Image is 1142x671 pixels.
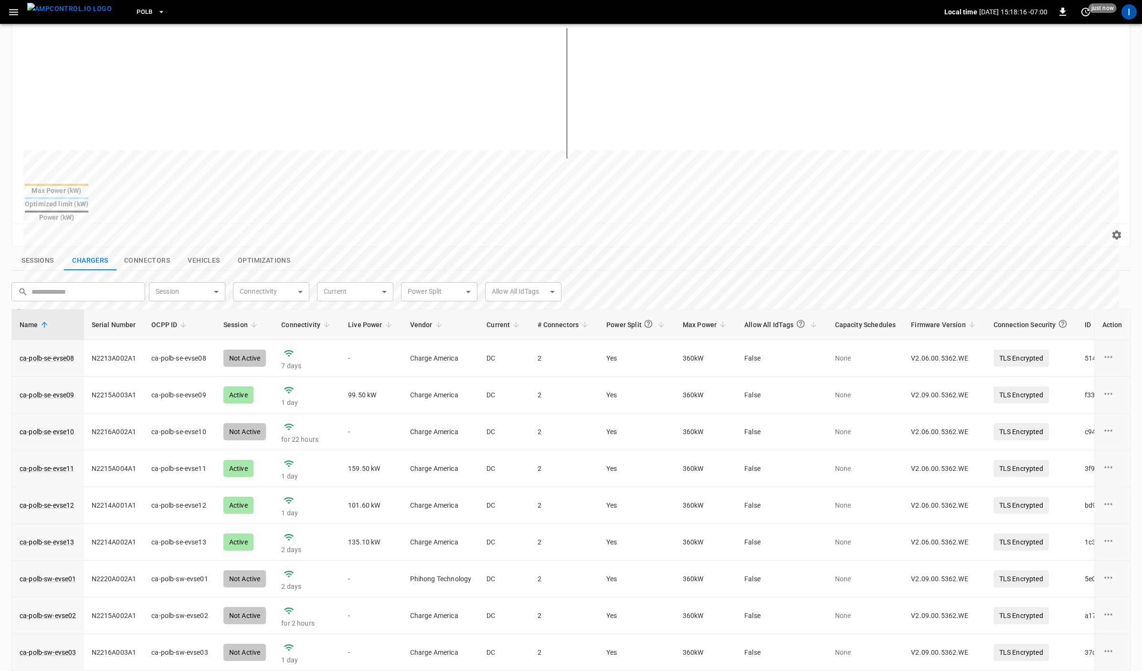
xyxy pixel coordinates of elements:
p: 1 day [281,471,333,481]
td: N2215A004A1 [84,450,144,487]
td: V2.06.00.5362.WE [903,524,985,561]
td: N2215A002A1 [84,597,144,634]
p: None [835,574,896,584]
button: set refresh interval [1078,4,1093,20]
div: charge point options [1102,425,1122,439]
p: TLS Encrypted [994,607,1049,624]
td: DC [479,561,530,597]
td: 360 kW [675,597,737,634]
button: PoLB [133,3,169,21]
td: N2214A002A1 [84,524,144,561]
td: 101.60 kW [340,487,402,524]
div: Active [223,533,254,551]
td: DC [479,634,530,671]
td: ca-polb-sw-evse01 [144,561,216,597]
td: 360 kW [675,634,737,671]
td: 2 [530,450,599,487]
p: [DATE] 15:18:16 -07:00 [979,7,1047,17]
td: Charge America [402,634,479,671]
th: Action [1094,309,1130,340]
td: Yes [599,487,675,524]
span: Session [223,319,260,330]
div: bd91 ... [1085,501,1106,510]
a: ca-polb-se-evse10 [20,427,74,437]
div: Active [223,460,254,477]
td: Charge America [402,450,479,487]
td: - [340,597,402,634]
div: Not Active [223,644,266,661]
button: show latest charge points [64,251,116,271]
p: None [835,537,896,547]
div: 1c33 ... [1085,537,1106,547]
p: None [835,464,896,473]
div: profile-icon [1121,4,1137,20]
td: Charge America [402,487,479,524]
td: Charge America [402,597,479,634]
div: charge point options [1102,351,1122,365]
p: None [835,648,896,657]
div: 3f9d ... [1085,464,1105,473]
td: False [737,450,827,487]
a: ca-polb-se-evse08 [20,353,74,363]
a: ca-polb-se-evse12 [20,501,74,510]
button: show latest vehicles [178,251,230,271]
td: False [737,561,827,597]
span: # Connectors [538,319,591,330]
span: PoLB [137,7,153,18]
td: - [340,634,402,671]
div: charge point options [1102,461,1122,476]
td: ca-polb-se-evse11 [144,450,216,487]
div: charge point options [1102,608,1122,623]
button: show latest optimizations [230,251,298,271]
p: None [835,611,896,620]
td: ca-polb-se-evse13 [144,524,216,561]
td: Charge America [402,524,479,561]
a: ca-polb-se-evse09 [20,390,74,400]
img: ampcontrol.io logo [27,3,112,15]
div: charge point options [1102,535,1122,549]
span: Name [20,319,51,330]
span: Max Power [683,319,729,330]
td: V2.09.00.5362.WE [903,597,985,634]
div: f331 ... [1085,390,1105,400]
td: N2216A003A1 [84,634,144,671]
td: Yes [599,561,675,597]
div: Connection Security [994,315,1069,334]
td: ca-polb-se-evse12 [144,487,216,524]
div: charge point options [1102,498,1122,512]
a: ca-polb-sw-evse01 [20,574,76,584]
td: Phihong Technology [402,561,479,597]
p: TLS Encrypted [994,460,1049,477]
td: Yes [599,597,675,634]
td: 360 kW [675,487,737,524]
td: Yes [599,524,675,561]
td: N2214A001A1 [84,487,144,524]
button: show latest connectors [116,251,178,271]
div: a176 ... [1085,611,1106,620]
td: V2.09.00.5362.WE [903,561,985,597]
span: OCPP ID [151,319,190,330]
td: Yes [599,450,675,487]
div: charge point options [1102,572,1122,586]
div: charge point options [1102,645,1122,660]
div: c942 ... [1085,427,1106,437]
td: 2 [530,597,599,634]
td: 360 kW [675,524,737,561]
p: Local time [944,7,977,17]
td: 2 [530,524,599,561]
td: V2.06.00.5362.WE [903,450,985,487]
td: ca-polb-sw-evse02 [144,597,216,634]
div: 5149 ... [1085,353,1106,363]
p: None [835,501,896,510]
td: False [737,487,827,524]
td: N2220A002A1 [84,561,144,597]
p: TLS Encrypted [994,570,1049,587]
span: Vendor [410,319,445,330]
div: 5e0e ... [1085,574,1105,584]
p: TLS Encrypted [994,644,1049,661]
td: 2 [530,561,599,597]
td: DC [479,450,530,487]
div: 37cf ... [1085,648,1104,657]
td: Yes [599,634,675,671]
a: ca-polb-se-evse13 [20,537,74,547]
